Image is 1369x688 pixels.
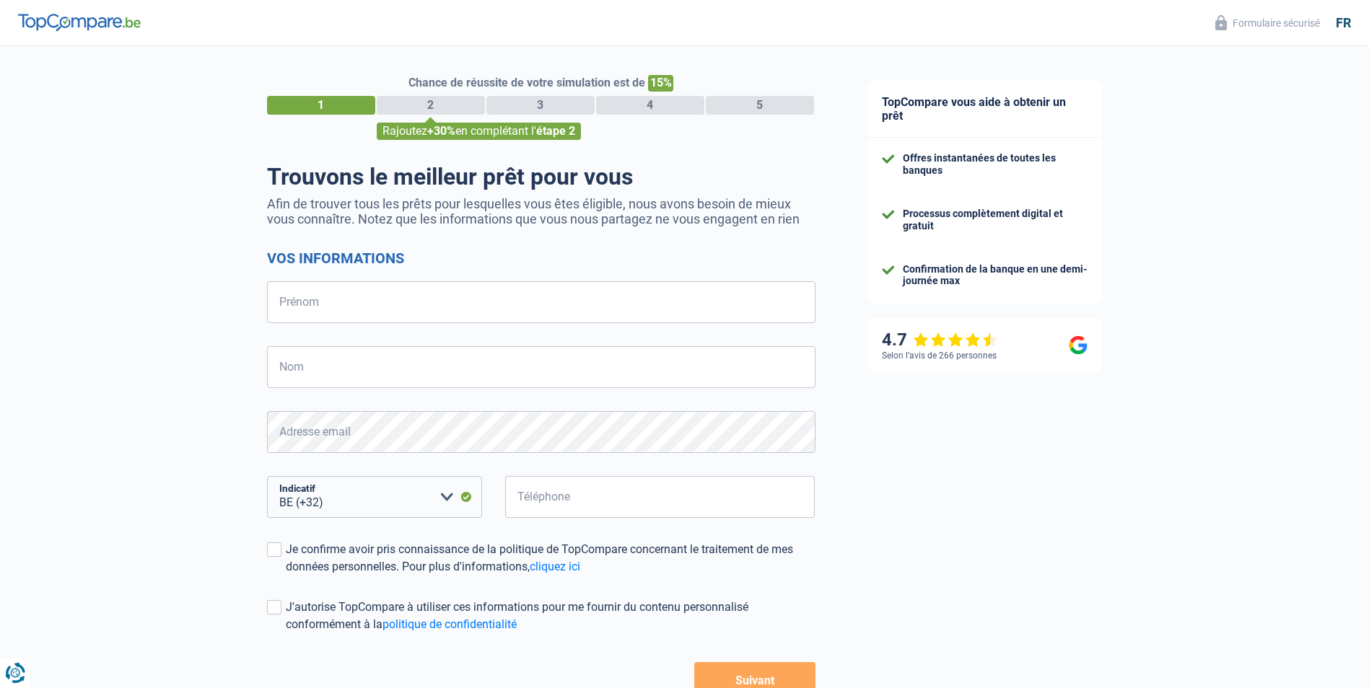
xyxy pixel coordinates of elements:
button: Formulaire sécurisé [1207,11,1329,35]
p: Afin de trouver tous les prêts pour lesquelles vous êtes éligible, nous avons besoin de mieux vou... [267,196,815,226]
h2: Vos informations [267,250,815,267]
a: politique de confidentialité [382,617,517,631]
div: Je confirme avoir pris connaissance de la politique de TopCompare concernant le traitement de mes... [286,541,815,575]
div: Processus complètement digital et gratuit [903,208,1088,232]
div: Offres instantanées de toutes les banques [903,152,1088,177]
h1: Trouvons le meilleur prêt pour vous [267,163,815,190]
span: 15% [648,75,673,92]
img: TopCompare Logo [18,14,141,31]
div: 1 [267,96,375,115]
span: Chance de réussite de votre simulation est de [408,76,645,89]
div: 4.7 [882,330,998,350]
div: J'autorise TopCompare à utiliser ces informations pour me fournir du contenu personnalisé conform... [286,599,815,633]
div: 5 [706,96,814,115]
div: Confirmation de la banque en une demi-journée max [903,263,1088,288]
input: 401020304 [505,476,815,518]
div: 3 [486,96,595,115]
div: 2 [377,96,485,115]
span: +30% [427,124,455,138]
div: Rajoutez en complétant l' [377,123,581,140]
div: fr [1336,15,1351,31]
div: 4 [596,96,704,115]
div: TopCompare vous aide à obtenir un prêt [867,81,1102,138]
span: étape 2 [536,124,575,138]
a: cliquez ici [530,560,580,573]
div: Selon l’avis de 266 personnes [882,350,997,361]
